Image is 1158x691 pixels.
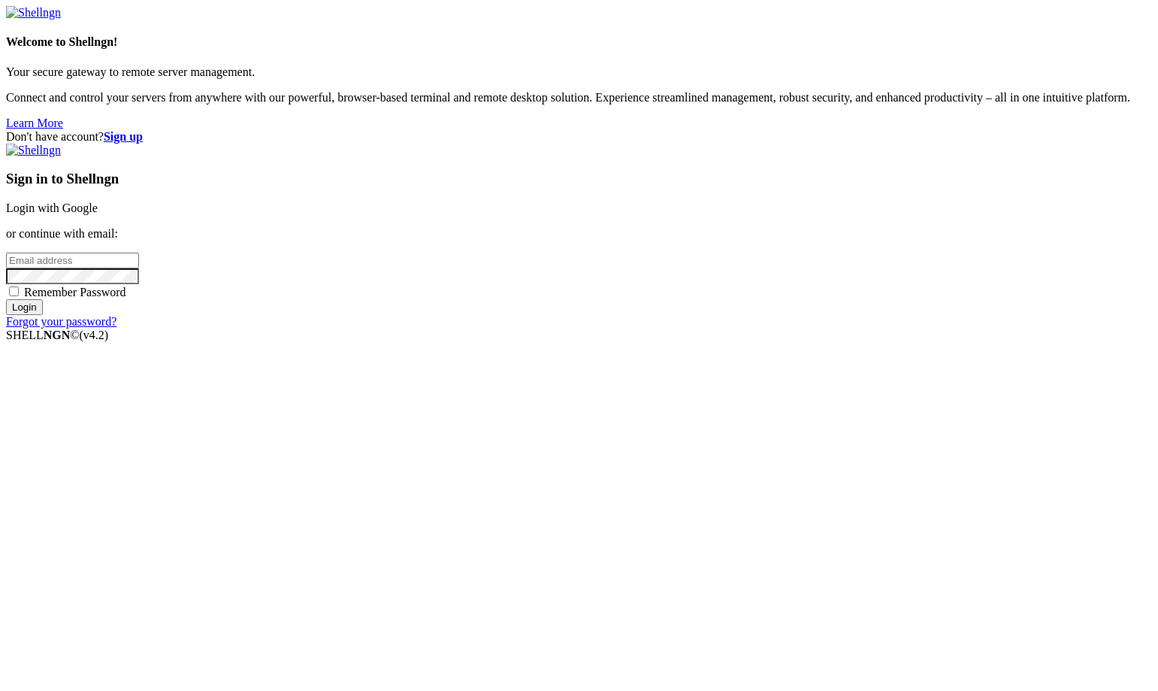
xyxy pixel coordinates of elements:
a: Learn More [6,117,63,129]
p: Connect and control your servers from anywhere with our powerful, browser-based terminal and remo... [6,91,1152,105]
div: Don't have account? [6,130,1152,144]
b: NGN [44,329,71,341]
p: Your secure gateway to remote server management. [6,65,1152,79]
span: SHELL © [6,329,108,341]
input: Login [6,299,43,315]
span: Remember Password [24,286,126,299]
input: Email address [6,253,139,268]
p: or continue with email: [6,227,1152,241]
h3: Sign in to Shellngn [6,171,1152,187]
span: 4.2.0 [80,329,109,341]
a: Sign up [104,130,143,143]
img: Shellngn [6,6,61,20]
input: Remember Password [9,286,19,296]
img: Shellngn [6,144,61,157]
h4: Welcome to Shellngn! [6,35,1152,49]
a: Forgot your password? [6,315,116,328]
a: Login with Google [6,202,98,214]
